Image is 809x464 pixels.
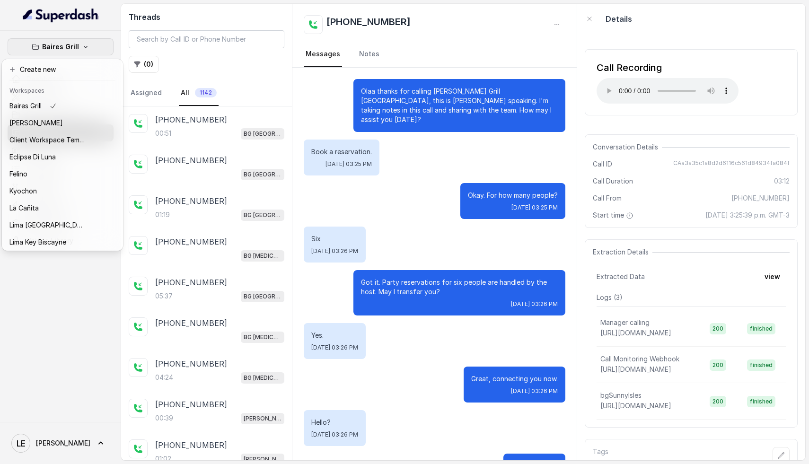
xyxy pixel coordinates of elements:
[9,134,85,146] p: Client Workspace Template
[9,202,39,214] p: La Cañita
[9,151,56,163] p: Eclipse Di Luna
[9,236,66,248] p: Lima Key Biscayne
[4,82,121,97] header: Workspaces
[8,38,114,55] button: Baires Grill
[9,168,27,180] p: Felino
[9,117,63,129] p: [PERSON_NAME]
[9,100,42,112] p: Baires Grill
[2,59,123,251] div: Baires Grill
[4,61,121,78] button: Create new
[9,185,37,197] p: Kyochon
[9,219,85,231] p: Lima [GEOGRAPHIC_DATA]
[42,41,79,53] p: Baires Grill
